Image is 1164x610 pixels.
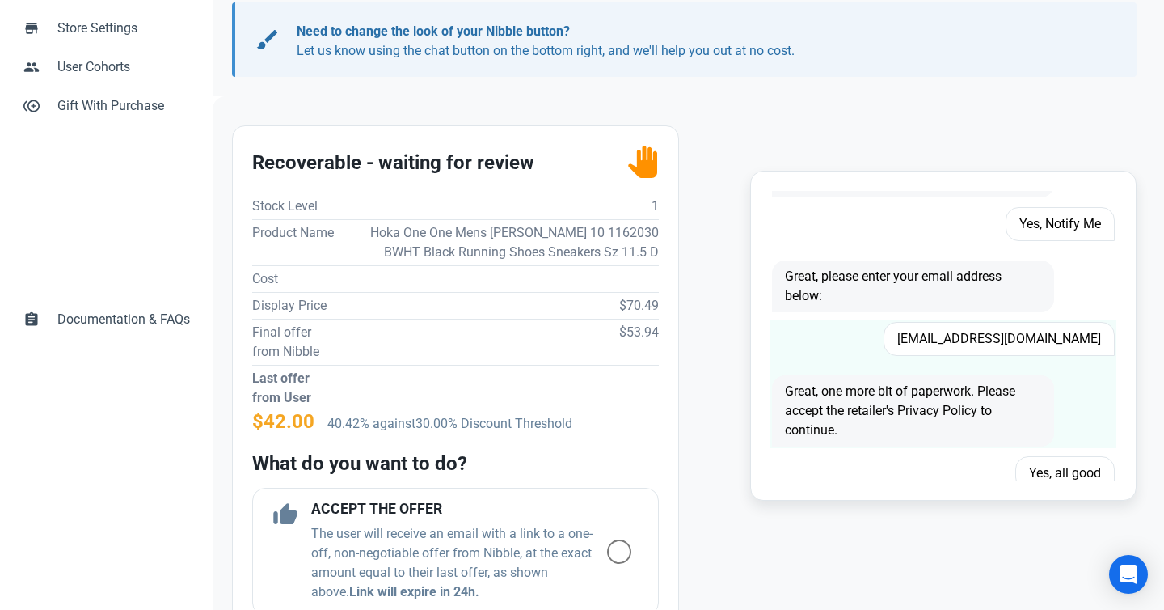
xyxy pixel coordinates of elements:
[252,292,342,319] td: Display Price
[13,48,200,87] a: peopleUser Cohorts
[311,502,607,518] h4: ACCEPT THE OFFER
[252,365,342,411] td: Last offer from User
[57,19,190,38] span: Store Settings
[1006,207,1115,241] span: Yes, Notify Me
[23,57,40,74] span: people
[342,292,659,319] td: $70.49
[884,322,1115,356] span: [EMAIL_ADDRESS][DOMAIN_NAME]
[13,300,200,339] a: assignmentDocumentation & FAQs
[626,146,659,178] img: status_user_offer_available.svg
[252,146,626,179] h2: Recoverable - waiting for review
[23,19,40,35] span: store
[252,319,342,365] td: Final offer from Nibble
[252,193,342,220] td: Stock Level
[252,411,314,433] h2: $42.00
[772,375,1054,447] span: Great, one more bit of paperwork. Please accept the retailer's Privacy Policy to continue.
[252,265,342,292] td: Cost
[297,23,570,39] b: Need to change the look of your Nibble button?
[349,584,479,599] b: Link will expire in 24h.
[57,310,190,329] span: Documentation & FAQs
[255,27,280,53] span: brush
[13,9,200,48] a: storeStore Settings
[297,22,1101,61] p: Let us know using the chat button on the bottom right, and we'll help you out at no cost.
[772,261,1054,312] span: Great, please enter your email address below:
[1015,456,1115,490] span: Yes, all good
[57,57,190,77] span: User Cohorts
[342,219,659,265] td: Hoka One One Mens [PERSON_NAME] 10 1162030 BWHT Black Running Shoes Sneakers Sz 11.5 D
[342,193,659,220] td: 1
[252,219,342,265] td: Product Name
[342,319,659,365] td: $53.94
[23,310,40,326] span: assignment
[1109,555,1148,594] div: Open Intercom Messenger
[415,416,572,431] span: 30.00% Discount Threshold
[13,87,200,125] a: control_point_duplicateGift With Purchase
[252,453,659,475] h2: What do you want to do?
[57,96,190,116] span: Gift With Purchase
[23,96,40,112] span: control_point_duplicate
[327,414,659,434] p: 40.42% against
[311,524,607,602] p: The user will receive an email with a link to a one-off, non-negotiable offer from Nibble, at the...
[272,502,298,527] span: thumb_up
